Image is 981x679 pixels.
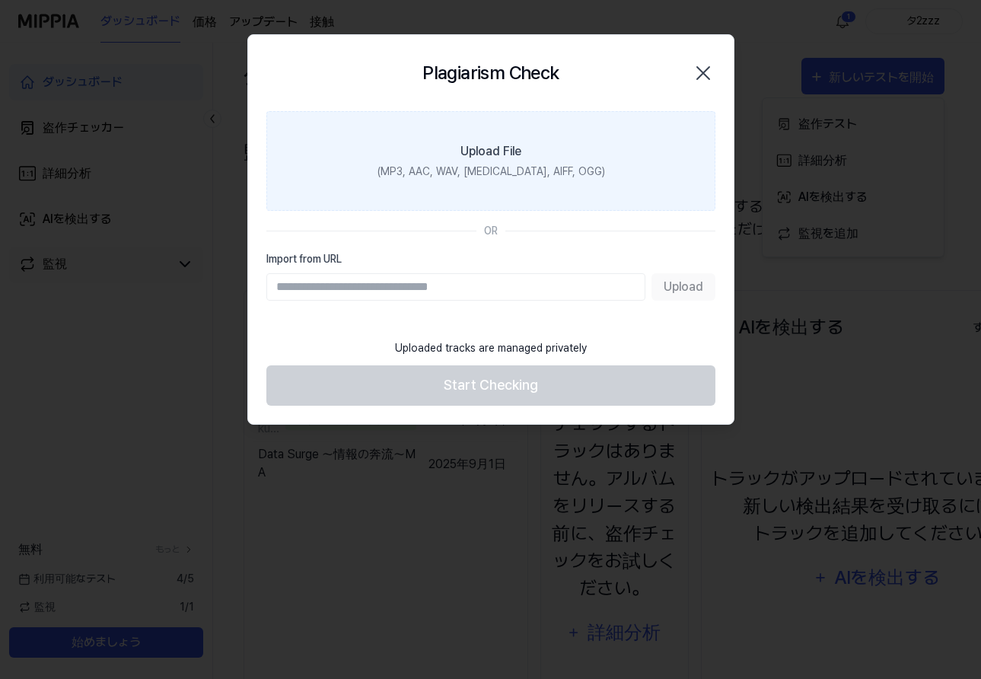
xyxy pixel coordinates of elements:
div: Upload File [460,142,521,161]
div: Uploaded tracks are managed privately [386,331,596,365]
label: Import from URL [266,251,715,267]
div: (MP3, AAC, WAV, [MEDICAL_DATA], AIFF, OGG) [377,164,604,180]
div: OR [484,223,498,239]
h2: Plagiarism Check [422,59,559,87]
